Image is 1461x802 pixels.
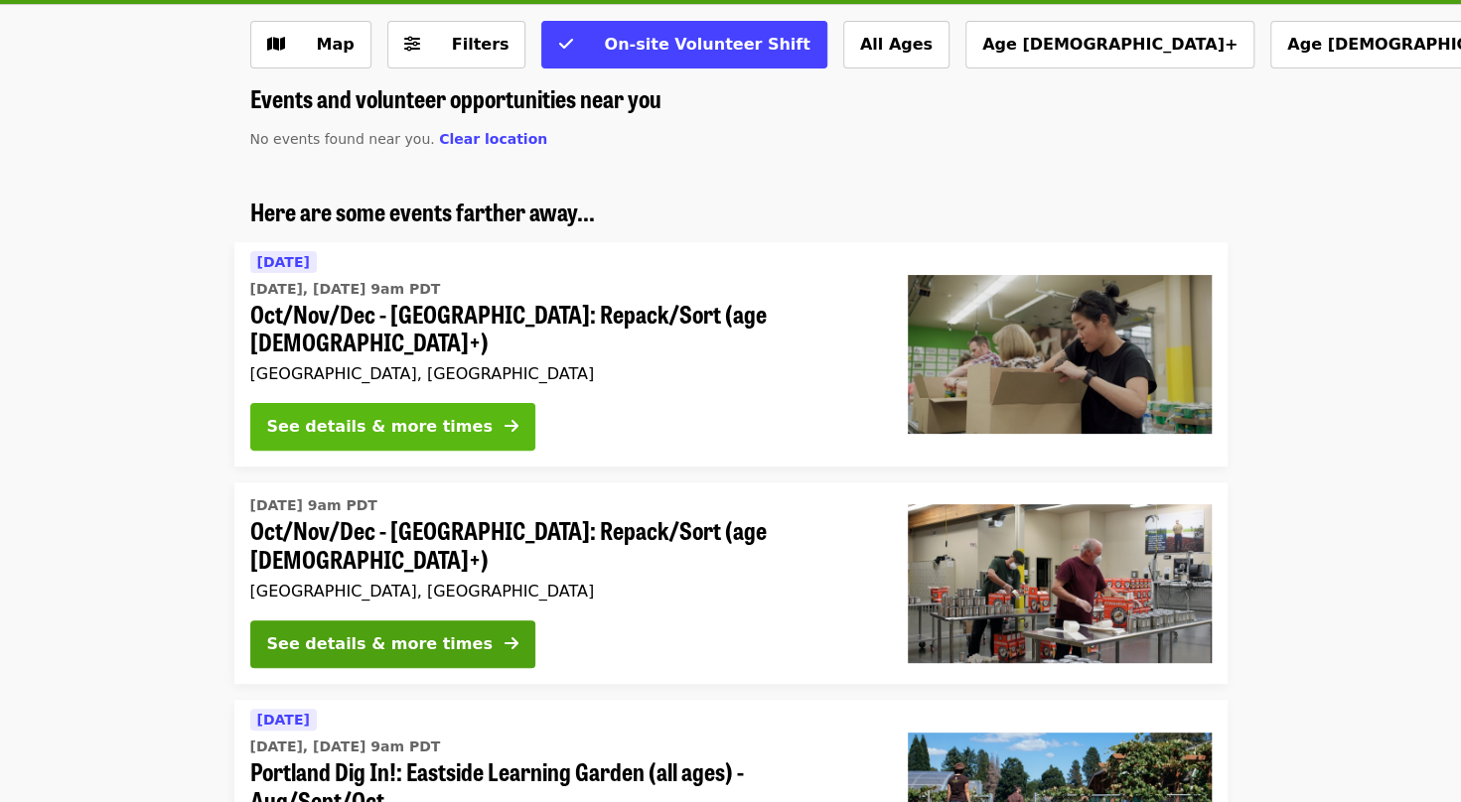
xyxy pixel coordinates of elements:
[387,21,526,68] button: Filters (0 selected)
[404,35,420,54] i: sliders-h icon
[317,35,355,54] span: Map
[965,21,1254,68] button: Age [DEMOGRAPHIC_DATA]+
[604,35,809,54] span: On-site Volunteer Shift
[257,712,310,728] span: [DATE]
[505,634,518,653] i: arrow-right icon
[250,516,876,574] span: Oct/Nov/Dec - [GEOGRAPHIC_DATA]: Repack/Sort (age [DEMOGRAPHIC_DATA]+)
[250,403,535,451] button: See details & more times
[267,35,285,54] i: map icon
[267,415,493,439] div: See details & more times
[250,364,876,383] div: [GEOGRAPHIC_DATA], [GEOGRAPHIC_DATA]
[843,21,950,68] button: All Ages
[558,35,572,54] i: check icon
[250,131,435,147] span: No events found near you.
[267,632,493,656] div: See details & more times
[250,736,441,757] time: [DATE], [DATE] 9am PDT
[908,504,1212,663] img: Oct/Nov/Dec - Portland: Repack/Sort (age 16+) organized by Oregon Food Bank
[250,300,876,357] span: Oct/Nov/Dec - [GEOGRAPHIC_DATA]: Repack/Sort (age [DEMOGRAPHIC_DATA]+)
[505,417,518,436] i: arrow-right icon
[250,21,371,68] button: Show map view
[250,620,535,668] button: See details & more times
[439,131,547,147] span: Clear location
[234,242,1228,468] a: See details for "Oct/Nov/Dec - Portland: Repack/Sort (age 8+)"
[257,254,310,270] span: [DATE]
[234,482,1228,684] a: See details for "Oct/Nov/Dec - Portland: Repack/Sort (age 16+)"
[250,495,377,516] time: [DATE] 9am PDT
[250,194,595,228] span: Here are some events farther away...
[541,21,826,68] button: On-site Volunteer Shift
[452,35,510,54] span: Filters
[439,129,547,150] button: Clear location
[250,80,661,115] span: Events and volunteer opportunities near you
[250,279,441,300] time: [DATE], [DATE] 9am PDT
[908,275,1212,434] img: Oct/Nov/Dec - Portland: Repack/Sort (age 8+) organized by Oregon Food Bank
[250,582,876,601] div: [GEOGRAPHIC_DATA], [GEOGRAPHIC_DATA]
